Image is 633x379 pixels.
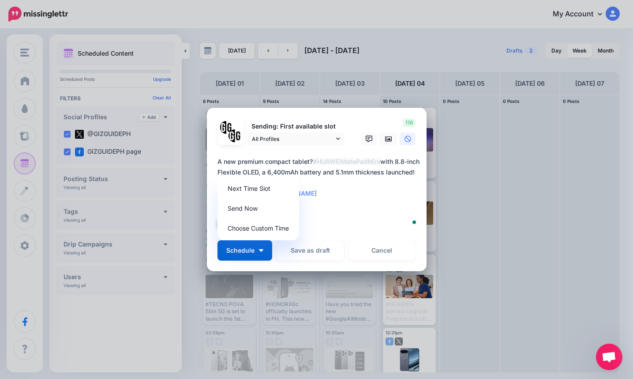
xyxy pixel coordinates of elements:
button: Save as draft [277,240,344,261]
img: JT5sWCfR-79925.png [228,129,241,142]
a: Send Now [221,200,296,217]
span: Schedule [226,247,255,254]
img: 353459792_649996473822713_4483302954317148903_n-bsa138318.png [220,121,233,134]
a: Choose Custom Time [221,220,296,237]
a: All Profiles [247,133,345,145]
span: 116 [403,118,416,127]
a: Next Time Slot [221,180,296,197]
div: A new premium compact tablet? with 8.8-inch Flexible OLED, a 6,400mAh battery and 5.1mm thickness... [217,156,420,199]
button: Schedule [217,240,272,261]
a: Cancel [348,240,416,261]
span: All Profiles [252,134,334,144]
img: arrow-down-white.png [259,249,263,252]
p: Sending: First available slot [247,121,345,132]
textarea: To enrich screen reader interactions, please activate Accessibility in Grammarly extension settings [217,156,420,231]
div: Schedule [217,176,299,240]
